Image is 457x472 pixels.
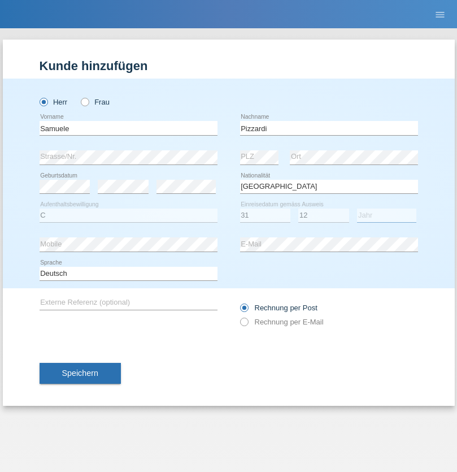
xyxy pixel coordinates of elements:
a: menu [429,11,451,18]
h1: Kunde hinzufügen [40,59,418,73]
input: Herr [40,98,47,105]
button: Speichern [40,363,121,384]
label: Rechnung per E-Mail [240,318,324,326]
input: Rechnung per Post [240,304,247,318]
input: Rechnung per E-Mail [240,318,247,332]
i: menu [434,9,446,20]
input: Frau [81,98,88,105]
label: Rechnung per Post [240,304,317,312]
label: Herr [40,98,68,106]
span: Speichern [62,369,98,378]
label: Frau [81,98,110,106]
